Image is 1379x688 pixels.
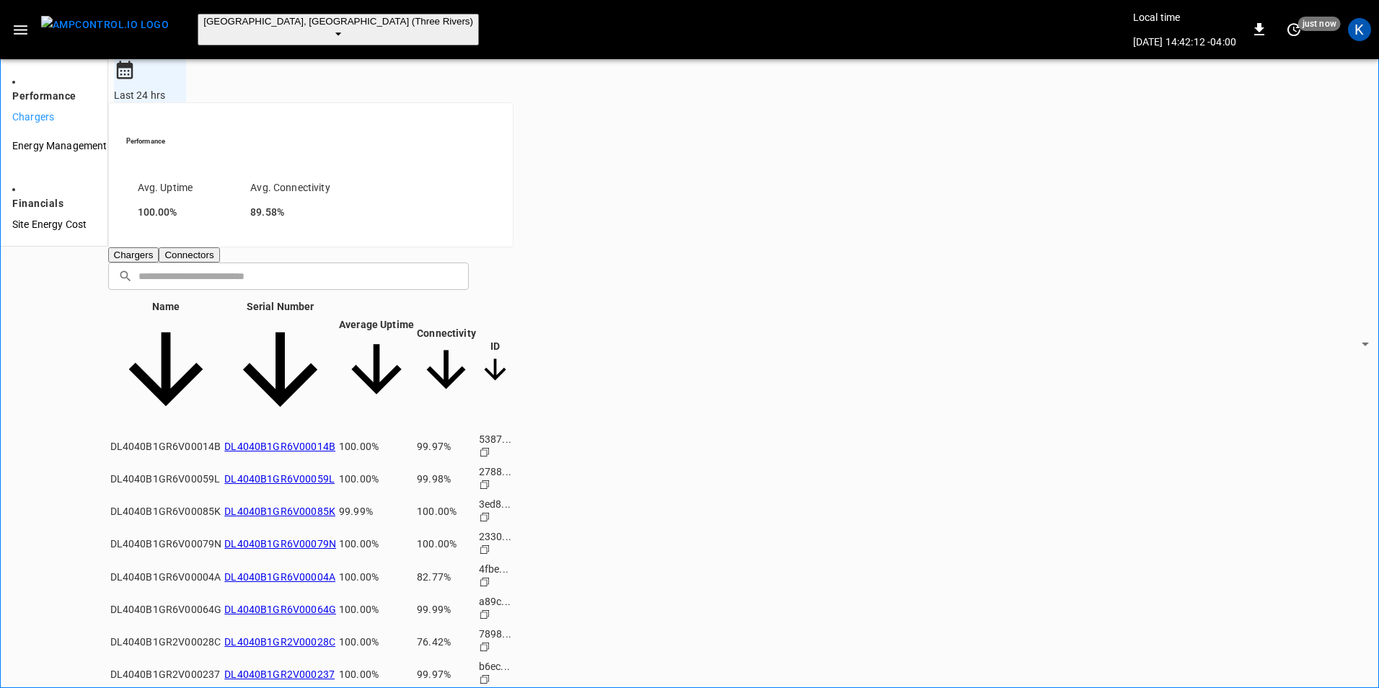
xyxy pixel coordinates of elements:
div: 4fbe... [479,562,511,576]
button: menu [35,12,175,48]
div: copy [479,641,511,656]
td: DL4040B1GR6V00014B [110,431,223,462]
span: Energy Management [12,140,107,151]
div: 5387... [479,432,511,446]
div: copy [479,576,511,591]
a: DL4040B1GR6V00085K [224,506,335,517]
p: [DATE] 14:42:12 -04:00 [1133,35,1236,49]
td: 100.00% [416,496,477,527]
button: Chargers [108,247,159,263]
td: 100.00% [338,464,415,495]
span: Chargers [12,111,54,123]
a: DL4040B1GR6V00004A [224,571,335,583]
td: DL4040B1GR6V00059L [110,464,223,495]
p: Avg. Connectivity [250,180,330,195]
div: copy [479,609,511,624]
h6: 89.58% [250,205,330,221]
td: DL4040B1GR6V00004A [110,561,223,592]
td: 100.00% [338,594,415,625]
span: Serial Number [224,301,336,428]
a: DL4040B1GR6V00059L [224,473,335,485]
td: DL4040B1GR6V00079N [110,529,223,560]
td: DL4040B1GR6V00085K [110,496,223,527]
td: 100.00% [338,561,415,592]
td: 100.00% [416,529,477,560]
div: b6ec... [479,659,511,674]
button: [GEOGRAPHIC_DATA], [GEOGRAPHIC_DATA] (Three Rivers) [198,14,479,45]
a: DL4040B1GR6V00079N [224,538,336,550]
a: DL4040B1GR6V00064G [224,604,336,615]
span: just now [1298,17,1341,31]
span: Connectivity [417,327,476,402]
td: DL4040B1GR2V00028C [110,626,223,657]
div: Site Energy Cost [1,217,107,246]
td: 100.00% [338,529,415,560]
div: 2788... [479,464,511,479]
p: Performance [12,89,107,104]
td: 99.98% [416,464,477,495]
div: Energy Management [1,138,107,167]
div: 2330... [479,529,511,544]
a: DL4040B1GR2V00028C [224,636,335,648]
div: copy [479,479,511,494]
div: copy [479,544,511,559]
p: Local time [1133,10,1236,25]
div: 7898... [479,627,511,641]
td: 99.99% [338,496,415,527]
img: ampcontrol.io logo [41,16,169,34]
p: Avg. Uptime [138,180,193,195]
h6: 100.00% [138,205,193,221]
div: copy [479,446,511,462]
span: [GEOGRAPHIC_DATA], [GEOGRAPHIC_DATA] (Three Rivers) [203,16,473,27]
div: Last 24 hrs [114,88,186,102]
div: profile-icon [1348,18,1371,41]
td: 99.97% [416,431,477,462]
td: DL4040B1GR6V00064G [110,594,223,625]
div: a89c... [479,594,511,609]
div: copy [479,511,511,526]
td: 100.00% [338,431,415,462]
div: Chargers [1,110,107,138]
h6: Performance [126,136,495,146]
td: 99.99% [416,594,477,625]
div: 3ed8... [479,497,511,511]
span: Average Uptime [339,319,414,409]
button: set refresh interval [1282,18,1305,41]
p: Financials [12,196,107,211]
a: DL4040B1GR6V00014B [224,441,335,452]
td: 100.00% [338,626,415,657]
span: Name [110,301,222,428]
span: ID [479,340,511,388]
a: DL4040B1GR2V000237 [224,669,335,680]
span: Site Energy Cost [12,219,87,230]
td: 76.42% [416,626,477,657]
td: 82.77% [416,561,477,592]
button: Connectors [159,247,219,263]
